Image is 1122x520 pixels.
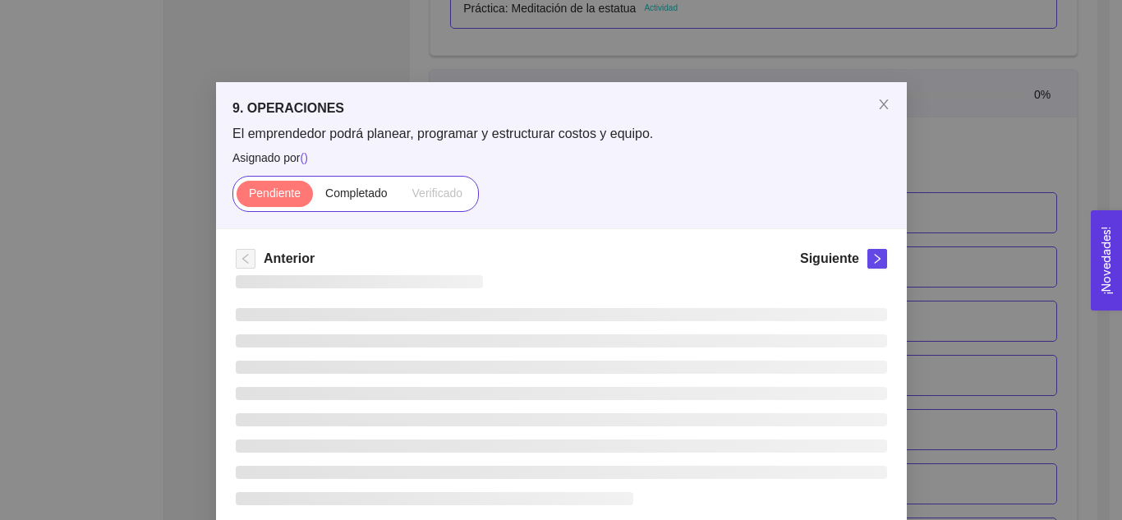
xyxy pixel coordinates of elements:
[325,186,388,200] span: Completado
[264,249,315,269] h5: Anterior
[799,249,858,269] h5: Siguiente
[232,125,890,143] span: El emprendedor podrá planear, programar y estructurar costos y equipo.
[867,249,887,269] button: right
[861,82,907,128] button: Close
[1091,210,1122,311] button: Open Feedback Widget
[236,249,255,269] button: left
[232,99,890,118] h5: 9. OPERACIONES
[248,186,300,200] span: Pendiente
[868,253,886,265] span: right
[232,149,890,167] span: Asignado por
[300,151,307,164] span: ( )
[412,186,462,200] span: Verificado
[877,98,890,111] span: close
